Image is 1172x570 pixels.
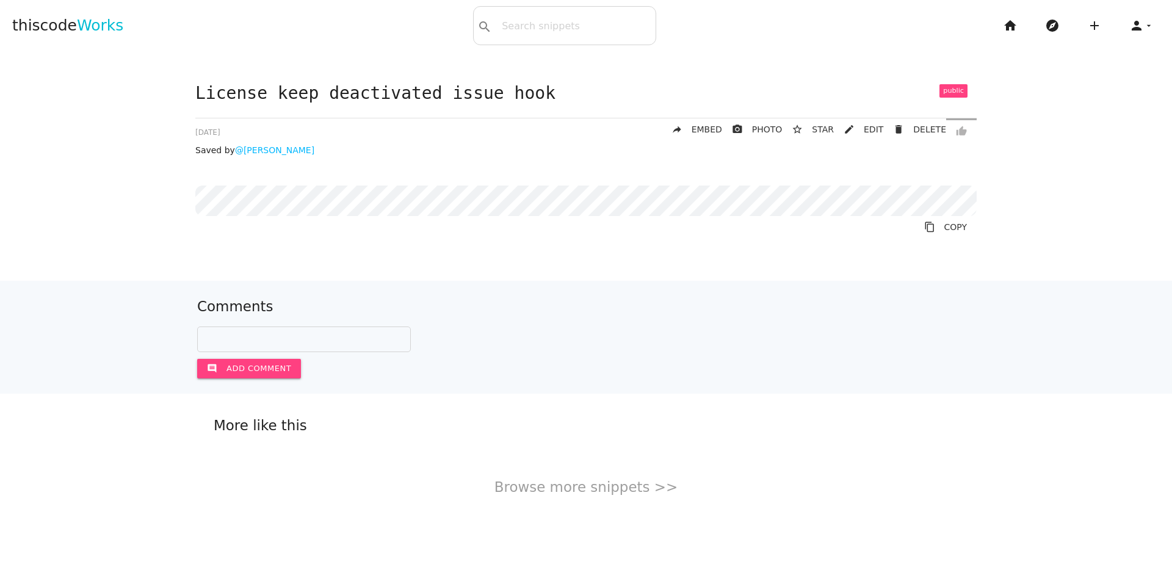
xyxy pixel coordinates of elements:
[883,118,946,140] a: Delete Post
[782,118,834,140] button: star_borderSTAR
[914,216,977,238] a: Copy to Clipboard
[477,7,492,46] i: search
[812,124,834,134] span: STAR
[722,118,783,140] a: photo_cameraPHOTO
[195,128,220,137] span: [DATE]
[77,16,123,34] span: Works
[913,124,946,134] span: DELETE
[197,359,301,378] button: commentAdd comment
[195,145,977,155] p: Saved by
[1129,6,1144,45] i: person
[1144,6,1154,45] i: arrow_drop_down
[1003,6,1018,45] i: home
[732,118,743,140] i: photo_camera
[207,359,217,378] i: comment
[792,118,803,140] i: star_border
[893,118,904,140] i: delete
[692,124,722,134] span: EMBED
[864,124,883,134] span: EDIT
[834,118,883,140] a: mode_editEDIT
[752,124,783,134] span: PHOTO
[496,13,656,38] input: Search snippets
[197,299,975,314] h5: Comments
[844,118,855,140] i: mode_edit
[662,118,722,140] a: replyEMBED
[195,84,977,103] h1: License keep deactivated issue hook
[1087,6,1102,45] i: add
[474,7,496,45] button: search
[195,418,977,433] h5: More like this
[12,6,123,45] a: thiscodeWorks
[235,145,314,155] a: @[PERSON_NAME]
[1045,6,1060,45] i: explore
[671,118,682,140] i: reply
[924,216,935,238] i: content_copy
